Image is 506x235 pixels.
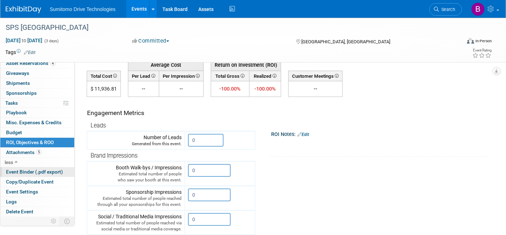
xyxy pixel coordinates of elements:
a: less [0,158,74,167]
div: Number of Leads [90,134,182,147]
a: Logs [0,197,74,207]
a: ROI, Objectives & ROO [0,138,74,147]
div: Event Format [420,37,492,48]
div: Engagement Metrics [87,109,252,117]
span: to [21,38,27,43]
a: Copy/Duplicate Event [0,177,74,187]
a: Tasks [0,98,74,108]
span: Copy/Duplicate Event [6,179,54,185]
span: Asset Reservations [6,60,55,66]
span: (3 days) [44,39,59,43]
img: Format-Inperson.png [467,38,474,44]
span: [GEOGRAPHIC_DATA], [GEOGRAPHIC_DATA] [301,39,390,44]
span: Misc. Expenses & Credits [6,120,61,125]
span: 4 [50,61,55,66]
span: ROI, Objectives & ROO [6,140,54,145]
span: Event Binder (.pdf export) [6,169,63,175]
a: Playbook [0,108,74,117]
th: Average Cost [128,59,204,71]
th: Customer Meetings [289,71,343,81]
th: Total Gross [211,71,249,81]
div: -- [291,85,339,92]
div: Estimated total number of people who saw your booth at this event. [90,171,182,183]
td: Toggle Event Tabs [60,217,75,226]
div: Estimated total number of people reached via social media or traditional media coverage. [90,220,182,232]
div: Generated from this event. [90,141,182,147]
a: Budget [0,128,74,137]
td: Personalize Event Tab Strip [48,217,60,226]
span: Sumitomo Drive Technologies [50,6,115,12]
span: Delete Event [6,209,33,214]
img: ExhibitDay [6,6,41,13]
span: Event Settings [6,189,38,195]
td: Tags [5,49,36,56]
span: Brand Impressions [91,152,138,159]
th: Return on Investment (ROI) [211,59,281,71]
a: Sponsorships [0,88,74,98]
a: Shipments [0,78,74,88]
span: Budget [6,130,22,135]
span: Sponsorships [6,90,37,96]
a: Giveaways [0,69,74,78]
span: Playbook [6,110,27,115]
a: Search [429,3,462,16]
div: ROI Notes: [271,129,490,138]
div: Event Rating [472,49,491,52]
th: Per Lead [128,71,159,81]
div: Estimated total number of people reached through all your sponsorships for this event. [90,196,182,208]
a: Delete Event [0,207,74,217]
a: Asset Reservations4 [0,59,74,68]
a: Event Settings [0,187,74,197]
span: -100.00% [254,86,276,92]
a: Attachments5 [0,148,74,157]
span: Shipments [6,80,30,86]
span: Tasks [5,100,18,106]
a: Edit [24,50,36,55]
div: Booth Walk-bys / Impressions [90,164,182,183]
img: Brittany Mitchell [471,2,485,16]
a: Event Binder (.pdf export) [0,167,74,177]
span: -- [142,86,145,92]
span: less [5,159,13,165]
span: 5 [36,149,42,155]
span: [DATE] [DATE] [5,37,43,44]
th: Realized [249,71,281,81]
span: -- [179,86,183,92]
th: Total Cost [87,71,121,81]
div: In-Person [475,38,492,44]
span: -100.00% [219,86,241,92]
span: Search [439,7,455,12]
td: $ 11,936.81 [87,81,121,97]
span: Logs [6,199,17,204]
a: Misc. Expenses & Credits [0,118,74,127]
span: Attachments [6,149,42,155]
div: SPS [GEOGRAPHIC_DATA] [3,21,450,34]
div: Sponsorship Impressions [90,188,182,208]
button: Committed [130,37,172,45]
span: Leads [91,122,106,129]
th: Per Impression [159,71,204,81]
a: Edit [297,132,309,137]
div: Social / Traditional Media Impressions [90,213,182,232]
span: Giveaways [6,70,29,76]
